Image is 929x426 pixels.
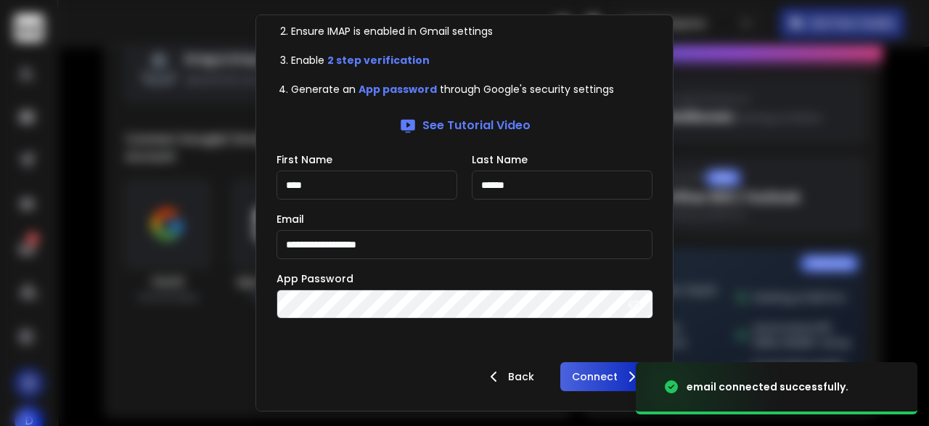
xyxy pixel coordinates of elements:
li: Ensure IMAP is enabled in Gmail settings [291,24,652,38]
button: Back [473,362,546,391]
a: App password [359,82,437,97]
a: 2 step verification [327,53,430,67]
label: App Password [277,274,353,284]
li: Enable [291,53,652,67]
li: Generate an through Google's security settings [291,82,652,97]
label: First Name [277,155,332,165]
div: email connected successfully. [687,380,848,394]
label: Email [277,214,304,224]
button: Connect [560,362,652,391]
label: Last Name [472,155,528,165]
a: See Tutorial Video [399,117,531,134]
